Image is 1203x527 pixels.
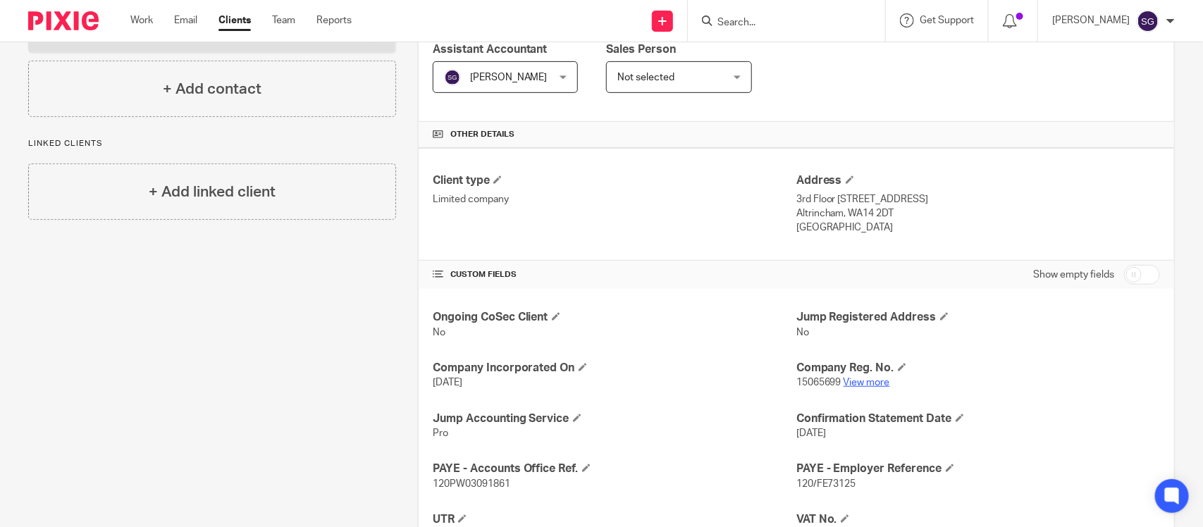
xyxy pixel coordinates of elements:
[920,15,974,25] span: Get Support
[433,461,796,476] h4: PAYE - Accounts Office Ref.
[450,129,514,140] span: Other details
[617,73,674,82] span: Not selected
[433,328,445,337] span: No
[316,13,352,27] a: Reports
[796,411,1160,426] h4: Confirmation Statement Date
[433,411,796,426] h4: Jump Accounting Service
[28,11,99,30] img: Pixie
[130,13,153,27] a: Work
[433,512,796,527] h4: UTR
[433,192,796,206] p: Limited company
[433,269,796,280] h4: CUSTOM FIELDS
[433,378,462,387] span: [DATE]
[796,361,1160,376] h4: Company Reg. No.
[796,378,841,387] span: 15065699
[796,512,1160,527] h4: VAT No.
[1137,10,1159,32] img: svg%3E
[1052,13,1130,27] p: [PERSON_NAME]
[1033,268,1114,282] label: Show empty fields
[796,221,1160,235] p: [GEOGRAPHIC_DATA]
[433,44,548,55] span: Assistant Accountant
[716,17,843,30] input: Search
[796,173,1160,188] h4: Address
[28,138,396,149] p: Linked clients
[844,378,890,387] a: View more
[796,428,826,438] span: [DATE]
[163,78,261,100] h4: + Add contact
[433,428,448,438] span: Pro
[470,73,548,82] span: [PERSON_NAME]
[444,69,461,86] img: svg%3E
[433,479,510,489] span: 120PW03091861
[796,192,1160,206] p: 3rd Floor [STREET_ADDRESS]
[796,310,1160,325] h4: Jump Registered Address
[796,461,1160,476] h4: PAYE - Employer Reference
[796,328,809,337] span: No
[433,173,796,188] h4: Client type
[149,181,276,203] h4: + Add linked client
[174,13,197,27] a: Email
[433,310,796,325] h4: Ongoing CoSec Client
[796,206,1160,221] p: Altrincham, WA14 2DT
[272,13,295,27] a: Team
[218,13,251,27] a: Clients
[433,361,796,376] h4: Company Incorporated On
[796,479,856,489] span: 120/FE73125
[606,44,676,55] span: Sales Person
